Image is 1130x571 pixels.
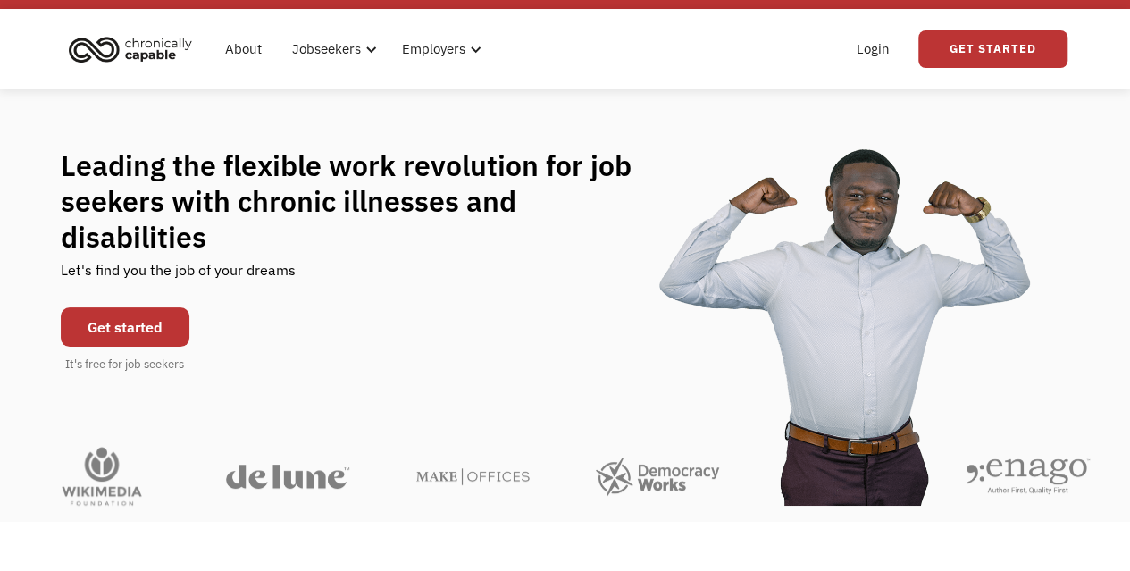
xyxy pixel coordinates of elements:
[391,21,487,78] div: Employers
[402,38,465,60] div: Employers
[846,21,900,78] a: Login
[61,307,189,347] a: Get started
[292,38,361,60] div: Jobseekers
[918,30,1067,68] a: Get Started
[214,21,272,78] a: About
[281,21,382,78] div: Jobseekers
[61,255,296,298] div: Let's find you the job of your dreams
[63,29,205,69] a: home
[65,356,184,374] div: It's free for job seekers
[61,147,666,255] h1: Leading the flexible work revolution for job seekers with chronic illnesses and disabilities
[63,29,197,69] img: Chronically Capable logo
